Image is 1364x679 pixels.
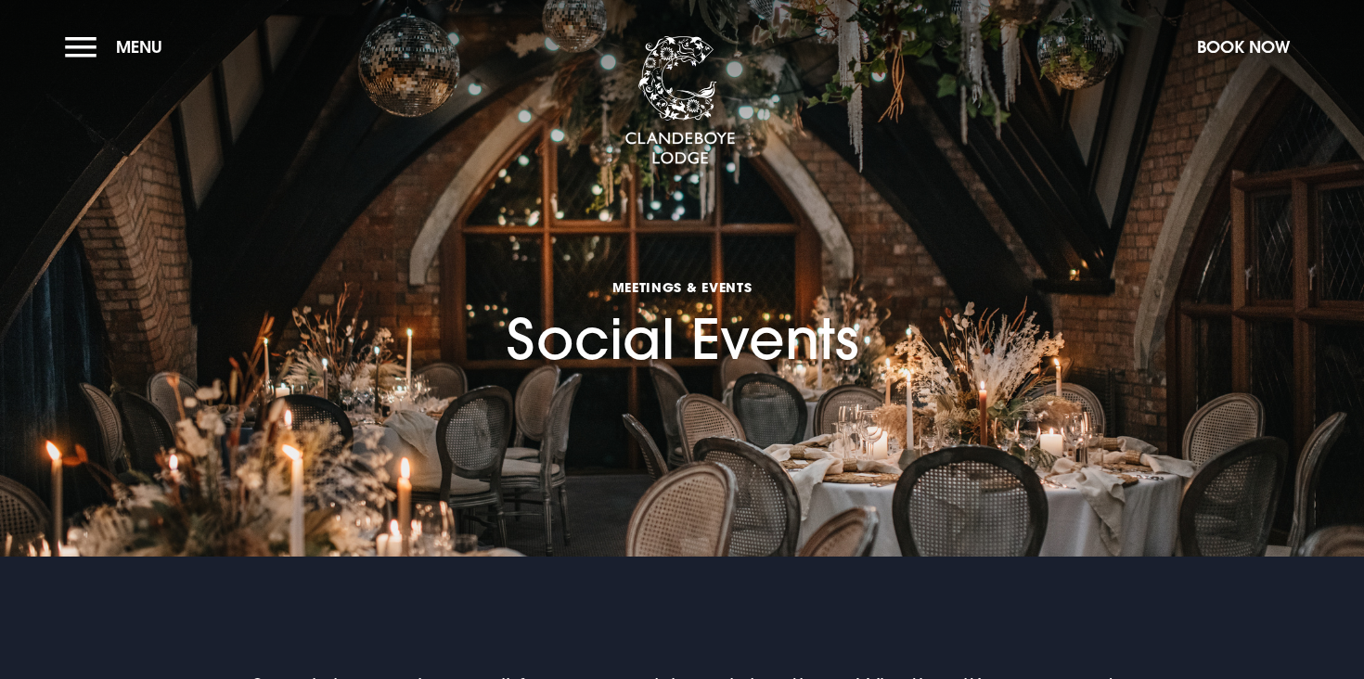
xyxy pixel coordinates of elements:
[116,36,162,58] span: Menu
[624,36,736,166] img: Clandeboye Lodge
[1188,27,1299,67] button: Book Now
[507,278,858,296] span: Meetings & Events
[65,27,172,67] button: Menu
[507,194,858,372] h1: Social Events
